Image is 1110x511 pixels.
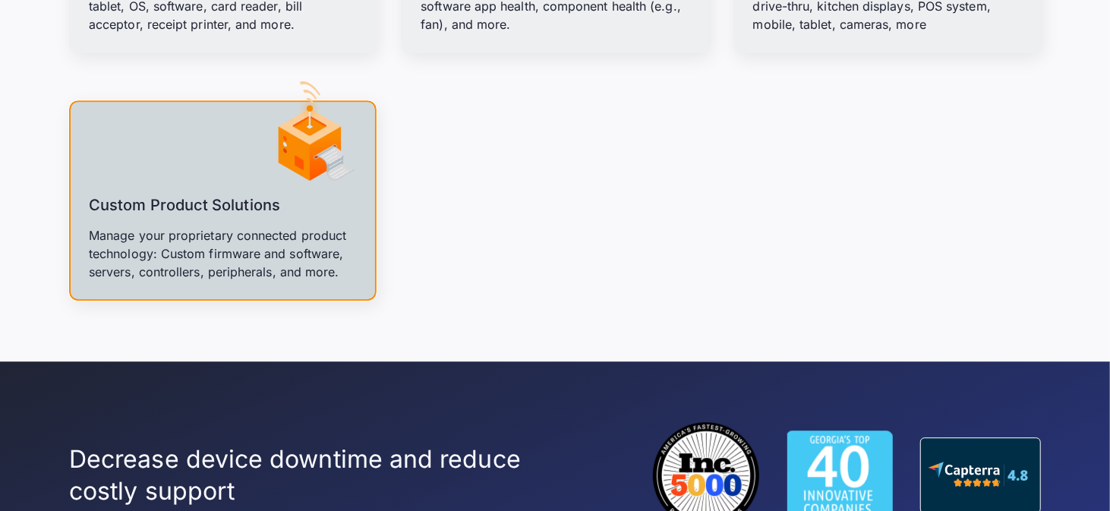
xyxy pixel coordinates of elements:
h2: Decrease device downtime and reduce costly support [69,443,580,506]
p: Manage your proprietary connected product technology: Custom firmware and software, servers, cont... [89,226,357,281]
img: Capterra rates Canopy highly [926,458,1033,493]
h3: Custom Product Solutions [89,193,280,217]
a: Custom Product SolutionsManage your proprietary connected product technology: Custom firmware and... [69,100,377,301]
